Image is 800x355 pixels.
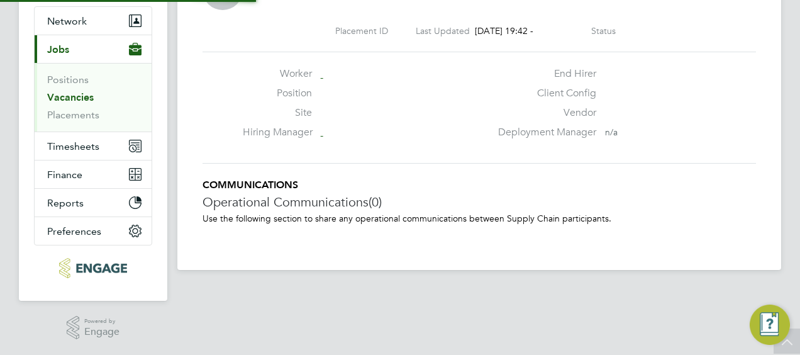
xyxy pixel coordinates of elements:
[47,225,101,237] span: Preferences
[335,25,388,37] label: Placement ID
[203,213,756,224] p: Use the following section to share any operational communications between Supply Chain participants.
[243,126,312,139] label: Hiring Manager
[84,316,119,327] span: Powered by
[35,189,152,217] button: Reports
[491,126,596,139] label: Deployment Manager
[47,197,84,209] span: Reports
[47,43,69,55] span: Jobs
[47,169,82,181] span: Finance
[605,127,618,138] span: n/a
[84,327,119,337] span: Engage
[35,7,152,35] button: Network
[35,35,152,63] button: Jobs
[243,106,312,120] label: Site
[750,305,790,345] button: Engage Resource Center
[47,91,94,103] a: Vacancies
[47,140,99,152] span: Timesheets
[243,87,312,100] label: Position
[47,74,89,86] a: Positions
[491,67,596,81] label: End Hirer
[35,217,152,245] button: Preferences
[34,258,152,278] a: Go to home page
[475,25,533,37] span: [DATE] 19:42 -
[369,194,382,210] span: (0)
[591,25,616,37] label: Status
[203,194,756,210] h3: Operational Communications
[35,63,152,132] div: Jobs
[243,67,312,81] label: Worker
[47,15,87,27] span: Network
[491,106,596,120] label: Vendor
[35,132,152,160] button: Timesheets
[67,316,120,340] a: Powered byEngage
[59,258,126,278] img: protocol-logo-retina.png
[35,161,152,188] button: Finance
[491,87,596,100] label: Client Config
[47,109,99,121] a: Placements
[416,25,470,37] label: Last Updated
[203,179,756,192] h5: COMMUNICATIONS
